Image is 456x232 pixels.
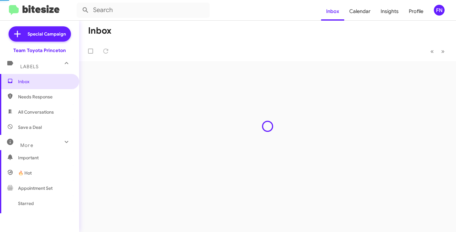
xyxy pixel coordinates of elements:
nav: Page navigation example [427,45,448,58]
div: FN [434,5,445,16]
span: Appointment Set [18,185,53,191]
span: » [441,47,445,55]
span: All Conversations [18,109,54,115]
a: Profile [404,2,428,21]
span: Special Campaign [28,31,66,37]
a: Special Campaign [9,26,71,42]
div: Team Toyota Princeton [13,47,66,54]
span: Save a Deal [18,124,42,130]
span: Labels [20,64,39,70]
h1: Inbox [88,26,111,36]
span: Important [18,155,72,161]
span: « [430,47,434,55]
button: Next [437,45,448,58]
button: Previous [427,45,438,58]
span: Starred [18,200,34,207]
button: FN [428,5,449,16]
a: Inbox [321,2,344,21]
span: More [20,143,33,148]
input: Search [77,3,210,18]
span: Needs Response [18,94,72,100]
a: Insights [376,2,404,21]
span: 🔥 Hot [18,170,32,176]
span: Inbox [18,78,72,85]
a: Calendar [344,2,376,21]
